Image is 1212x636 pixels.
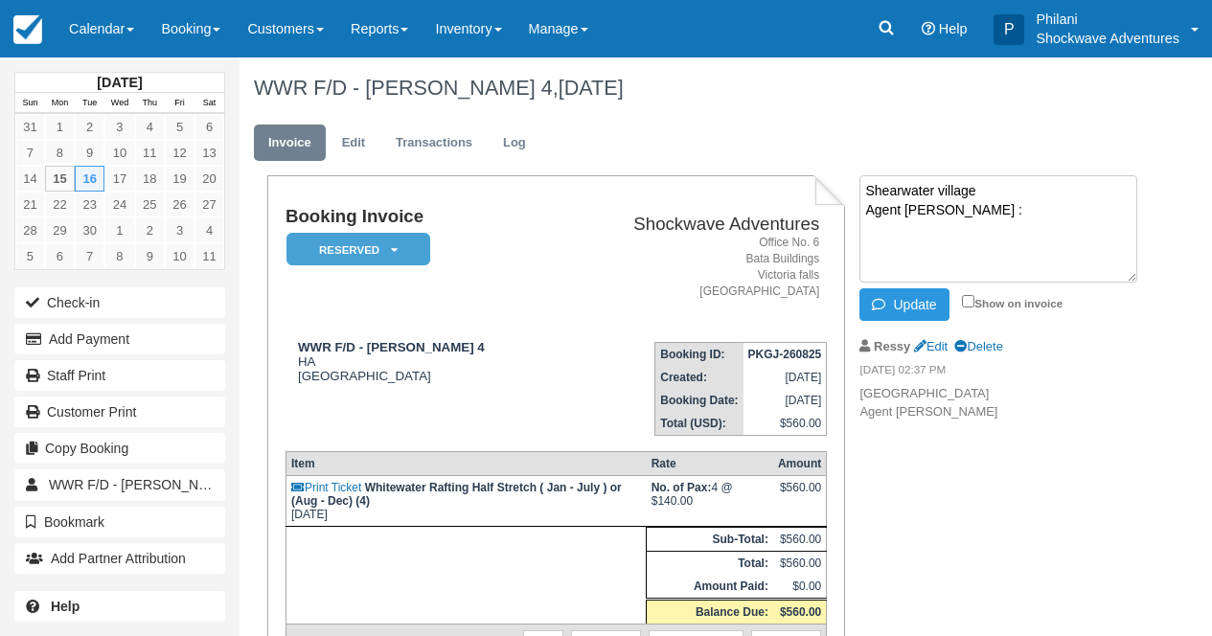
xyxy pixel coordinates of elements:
button: Add Payment [14,324,225,354]
input: Show on invoice [962,295,974,307]
th: Balance Due: [647,600,773,625]
a: WWR F/D - [PERSON_NAME] 4 [14,469,225,500]
em: [DATE] 02:37 PM [859,362,1133,383]
a: 8 [104,243,134,269]
a: Delete [954,339,1002,353]
th: Booking ID: [655,343,743,367]
td: $560.00 [773,528,827,552]
a: 7 [75,243,104,269]
button: Add Partner Attribution [14,543,225,574]
p: Philani [1036,10,1179,29]
a: 11 [135,140,165,166]
div: HA [GEOGRAPHIC_DATA] [286,340,555,383]
th: Rate [647,452,773,476]
button: Check-in [14,287,225,318]
p: Shockwave Adventures [1036,29,1179,48]
a: 8 [45,140,75,166]
a: Log [489,125,540,162]
div: P [994,14,1024,45]
a: 15 [45,166,75,192]
a: 6 [194,114,224,140]
a: 16 [75,166,104,192]
a: 26 [165,192,194,217]
th: Total: [647,552,773,576]
a: 5 [15,243,45,269]
img: checkfront-main-nav-mini-logo.png [13,15,42,44]
a: Transactions [381,125,487,162]
a: 12 [165,140,194,166]
a: 13 [194,140,224,166]
td: [DATE] [743,366,827,389]
a: 17 [104,166,134,192]
a: 2 [135,217,165,243]
td: $560.00 [743,412,827,436]
a: 7 [15,140,45,166]
h1: Booking Invoice [286,207,555,227]
a: 24 [104,192,134,217]
a: 10 [165,243,194,269]
td: [DATE] [743,389,827,412]
a: 20 [194,166,224,192]
a: 6 [45,243,75,269]
strong: PKGJ-260825 [748,348,822,361]
a: 5 [165,114,194,140]
a: 25 [135,192,165,217]
a: 4 [135,114,165,140]
a: 3 [165,217,194,243]
th: Created: [655,366,743,389]
td: [DATE] [286,476,646,527]
th: Total (USD): [655,412,743,436]
a: 3 [104,114,134,140]
th: Fri [165,93,194,114]
a: Edit [914,339,948,353]
a: 22 [45,192,75,217]
div: $560.00 [778,481,821,510]
a: 23 [75,192,104,217]
a: 21 [15,192,45,217]
th: Sun [15,93,45,114]
a: 14 [15,166,45,192]
a: 19 [165,166,194,192]
th: Booking Date: [655,389,743,412]
strong: WWR F/D - [PERSON_NAME] 4 [298,340,485,354]
a: 10 [104,140,134,166]
a: 1 [45,114,75,140]
strong: $560.00 [780,605,821,619]
a: 9 [75,140,104,166]
strong: [DATE] [97,75,142,90]
h2: Shockwave Adventures [562,215,819,235]
th: Sub-Total: [647,528,773,552]
a: Staff Print [14,360,225,391]
label: Show on invoice [962,297,1063,309]
a: 18 [135,166,165,192]
th: Sat [194,93,224,114]
a: 9 [135,243,165,269]
button: Bookmark [14,507,225,537]
strong: No. of Pax [652,481,712,494]
span: WWR F/D - [PERSON_NAME] 4 [49,477,242,492]
a: 29 [45,217,75,243]
th: Wed [104,93,134,114]
strong: Ressy [874,339,910,353]
th: Thu [135,93,165,114]
a: 1 [104,217,134,243]
a: 2 [75,114,104,140]
a: Customer Print [14,397,225,427]
td: 4 @ $140.00 [647,476,773,527]
a: 4 [194,217,224,243]
a: 28 [15,217,45,243]
a: 30 [75,217,104,243]
a: Reserved [286,232,423,267]
a: 11 [194,243,224,269]
a: Edit [328,125,379,162]
address: Office No. 6 Bata Buildings Victoria falls [GEOGRAPHIC_DATA] [562,235,819,301]
td: $560.00 [773,552,827,576]
span: [DATE] [559,76,624,100]
span: Help [939,21,968,36]
p: [GEOGRAPHIC_DATA] Agent [PERSON_NAME] [859,385,1133,420]
a: 27 [194,192,224,217]
td: $0.00 [773,575,827,600]
i: Help [922,22,935,35]
em: Reserved [286,233,430,266]
th: Mon [45,93,75,114]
